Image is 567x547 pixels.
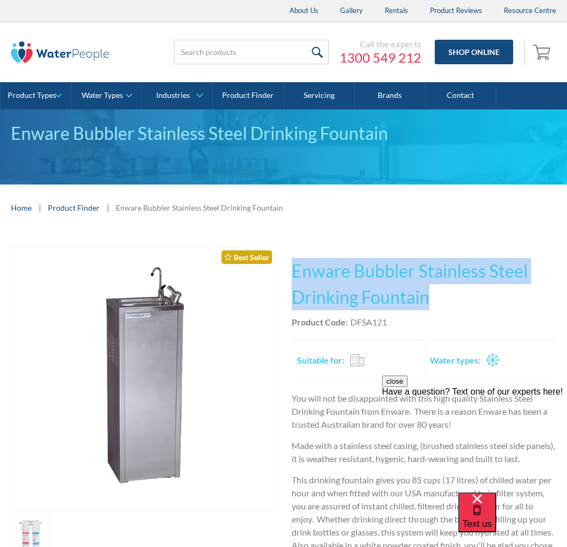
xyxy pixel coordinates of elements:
[533,43,553,60] img: shopping cart
[292,317,348,327] strong: Product Code:
[48,202,100,213] a: Product Finder
[292,392,556,431] p: You will not be disappointed with this high quality Stainless Steel Drinking Fountain from Enware...
[11,120,556,146] div: Enware Bubbler Stainless Steel Drinking Fountain
[11,41,109,63] img: The Water People
[426,82,496,109] a: Contact
[435,40,513,64] a: Shop Online
[105,201,110,214] div: |
[1,82,71,109] a: Product Types
[458,493,567,547] iframe: podium webchat widget bubble
[11,248,275,511] img: Enware Bubbler Stainless Steel Drinking Fountain
[340,39,421,50] div: Call the experts
[221,250,272,264] div: Best Seller
[71,82,141,109] a: Water Types
[116,202,283,213] div: Enware Bubbler Stainless Steel Drinking Fountain
[213,82,283,109] a: Product Finder
[292,439,556,465] p: Made with a stainless steel casing, (brushed stainless steel side panels), it is weather resistan...
[340,50,421,66] a: 1300 549 212
[11,202,32,213] a: Home
[11,247,275,512] a: open lightbox
[350,316,387,329] div: DFSA121
[297,354,344,367] h2: Suitable for:
[284,82,355,109] a: Servicing
[174,40,329,64] input: Search products
[142,82,212,109] a: Industries
[355,82,426,109] a: Brands
[530,39,556,65] a: Open empty cart
[37,201,42,214] div: |
[156,91,190,100] div: Industries
[382,376,567,506] iframe: podium webchat widget prompt
[430,354,480,367] h2: Water types:
[8,91,56,100] div: Product Types
[82,91,123,100] div: Water Types
[292,258,556,310] h1: Enware Bubbler Stainless Steel Drinking Fountain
